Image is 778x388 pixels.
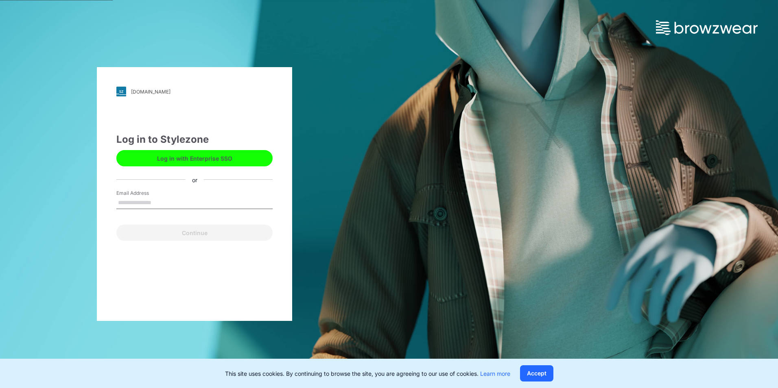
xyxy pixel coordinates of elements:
img: browzwear-logo.73288ffb.svg [656,20,758,35]
button: Accept [520,365,553,381]
a: Learn more [480,370,510,377]
div: Log in to Stylezone [116,132,273,147]
p: This site uses cookies. By continuing to browse the site, you are agreeing to our use of cookies. [225,369,510,378]
button: Log in with Enterprise SSO [116,150,273,166]
label: Email Address [116,190,173,197]
a: [DOMAIN_NAME] [116,87,273,96]
img: svg+xml;base64,PHN2ZyB3aWR0aD0iMjgiIGhlaWdodD0iMjgiIHZpZXdCb3g9IjAgMCAyOCAyOCIgZmlsbD0ibm9uZSIgeG... [116,87,126,96]
div: [DOMAIN_NAME] [131,89,170,95]
div: or [186,175,204,184]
